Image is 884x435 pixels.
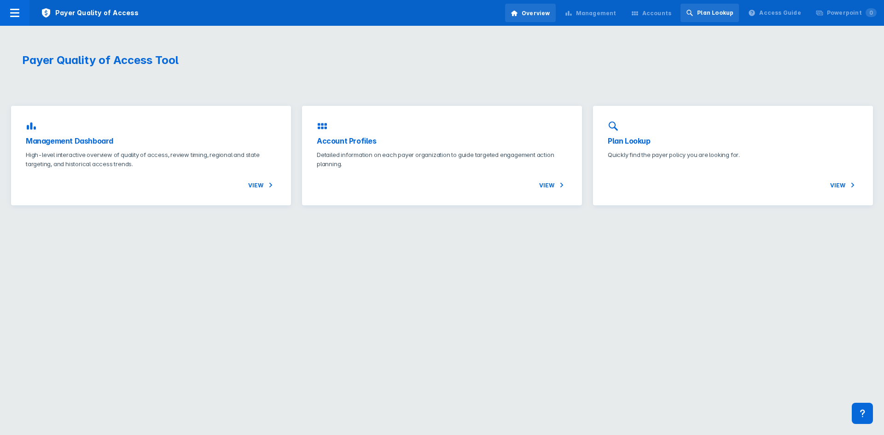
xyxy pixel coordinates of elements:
[608,135,858,146] h3: Plan Lookup
[22,53,431,67] h1: Payer Quality of Access Tool
[608,150,858,159] p: Quickly find the payer policy you are looking for.
[26,135,276,146] h3: Management Dashboard
[317,150,567,168] p: Detailed information on each payer organization to guide targeted engagement action planning.
[697,9,733,17] div: Plan Lookup
[626,4,677,22] a: Accounts
[830,180,858,191] span: View
[866,8,877,17] span: 0
[576,9,616,17] div: Management
[559,4,622,22] a: Management
[248,180,276,191] span: View
[522,9,550,17] div: Overview
[852,403,873,424] div: Contact Support
[26,150,276,168] p: High-level interactive overview of quality of access, review timing, regional and state targeting...
[827,9,877,17] div: Powerpoint
[759,9,801,17] div: Access Guide
[642,9,672,17] div: Accounts
[11,106,291,205] a: Management DashboardHigh-level interactive overview of quality of access, review timing, regional...
[302,106,582,205] a: Account ProfilesDetailed information on each payer organization to guide targeted engagement acti...
[505,4,556,22] a: Overview
[317,135,567,146] h3: Account Profiles
[539,180,567,191] span: View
